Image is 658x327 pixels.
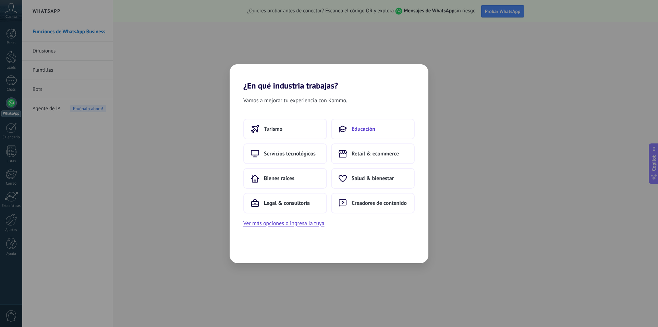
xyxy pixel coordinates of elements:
[264,175,294,182] span: Bienes raíces
[243,143,327,164] button: Servicios tecnológicos
[264,126,282,132] span: Turismo
[352,126,375,132] span: Educación
[230,64,428,91] h2: ¿En qué industria trabajas?
[264,150,316,157] span: Servicios tecnológicos
[264,200,310,207] span: Legal & consultoría
[352,175,394,182] span: Salud & bienestar
[331,168,415,189] button: Salud & bienestar
[243,119,327,139] button: Turismo
[331,143,415,164] button: Retail & ecommerce
[243,193,327,213] button: Legal & consultoría
[243,96,347,105] span: Vamos a mejorar tu experiencia con Kommo.
[243,168,327,189] button: Bienes raíces
[331,193,415,213] button: Creadores de contenido
[331,119,415,139] button: Educación
[243,219,324,228] button: Ver más opciones o ingresa la tuya
[352,200,407,207] span: Creadores de contenido
[352,150,399,157] span: Retail & ecommerce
